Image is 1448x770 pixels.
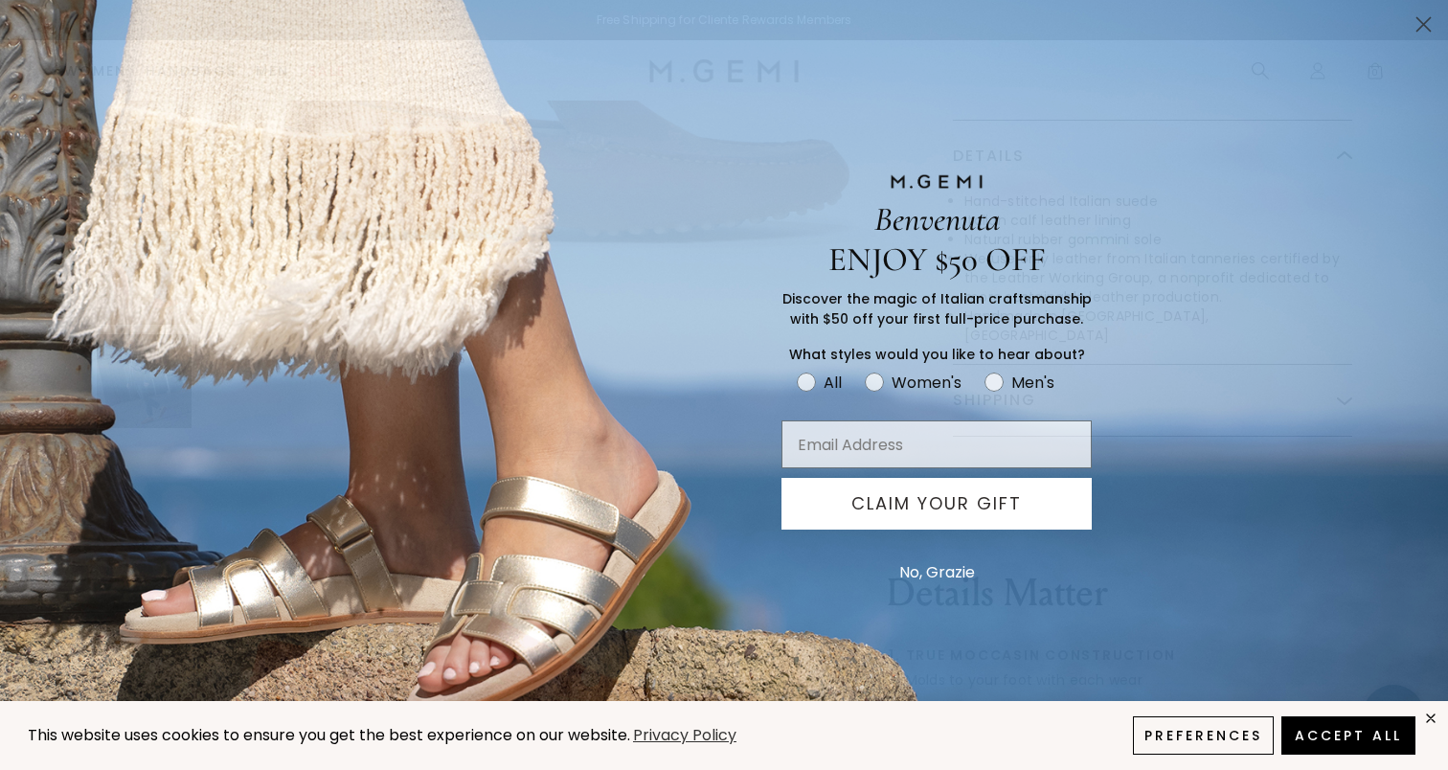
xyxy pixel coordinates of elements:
[890,549,984,597] button: No, Grazie
[1423,711,1438,726] div: close
[828,239,1046,280] span: ENJOY $50 OFF
[630,724,739,748] a: Privacy Policy (opens in a new tab)
[781,420,1092,468] input: Email Address
[824,371,842,395] div: All
[889,173,984,191] img: M.GEMI
[1011,371,1054,395] div: Men's
[28,724,630,746] span: This website uses cookies to ensure you get the best experience on our website.
[781,478,1092,530] button: CLAIM YOUR GIFT
[789,345,1085,364] span: What styles would you like to hear about?
[1281,716,1415,755] button: Accept All
[892,371,962,395] div: Women's
[782,289,1092,328] span: Discover the magic of Italian craftsmanship with $50 off your first full-price purchase.
[874,199,1000,239] span: Benvenuta
[1407,8,1440,41] button: Close dialog
[1133,716,1274,755] button: Preferences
